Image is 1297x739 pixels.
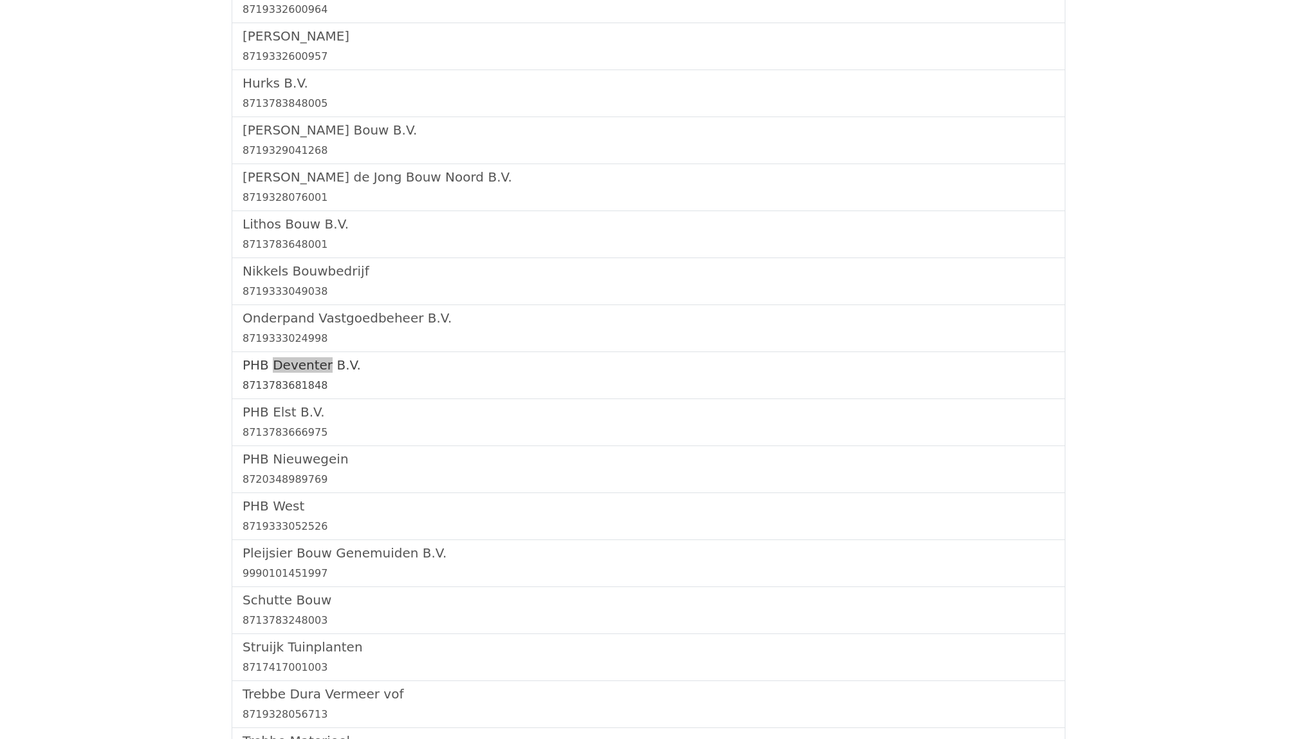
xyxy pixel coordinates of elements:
h5: PHB Elst B.V. [243,404,1054,420]
div: 8713783648001 [243,237,1054,252]
h5: Hurks B.V. [243,75,1054,91]
a: PHB West8719333052526 [243,498,1054,534]
a: Hurks B.V.8713783848005 [243,75,1054,111]
h5: Schutte Bouw [243,592,1054,608]
div: 8719328056713 [243,707,1054,722]
div: 8717417001003 [243,660,1054,675]
div: 8719333052526 [243,519,1054,534]
a: PHB Nieuwegein8720348989769 [243,451,1054,487]
h5: Trebbe Dura Vermeer vof [243,686,1054,702]
div: 8713783248003 [243,613,1054,628]
div: 8713783848005 [243,96,1054,111]
div: 9990101451997 [243,566,1054,581]
a: [PERSON_NAME] de Jong Bouw Noord B.V.8719328076001 [243,169,1054,205]
div: 8719332600964 [243,2,1054,17]
a: Struijk Tuinplanten8717417001003 [243,639,1054,675]
a: Lithos Bouw B.V.8713783648001 [243,216,1054,252]
div: 8713783681848 [243,378,1054,393]
div: 8713783666975 [243,425,1054,440]
a: Schutte Bouw8713783248003 [243,592,1054,628]
h5: PHB Deventer B.V. [243,357,1054,373]
a: Pleijsier Bouw Genemuiden B.V.9990101451997 [243,545,1054,581]
h5: PHB Nieuwegein [243,451,1054,467]
h5: Nikkels Bouwbedrijf [243,263,1054,279]
a: [PERSON_NAME] Bouw B.V.8719329041268 [243,122,1054,158]
a: PHB Deventer B.V.8713783681848 [243,357,1054,393]
h5: [PERSON_NAME] [243,28,1054,44]
h5: PHB West [243,498,1054,514]
h5: [PERSON_NAME] de Jong Bouw Noord B.V. [243,169,1054,185]
div: 8719333024998 [243,331,1054,346]
h5: Lithos Bouw B.V. [243,216,1054,232]
h5: Onderpand Vastgoedbeheer B.V. [243,310,1054,326]
a: Onderpand Vastgoedbeheer B.V.8719333024998 [243,310,1054,346]
div: 8719328076001 [243,190,1054,205]
div: 8719333049038 [243,284,1054,299]
div: 8719329041268 [243,143,1054,158]
h5: [PERSON_NAME] Bouw B.V. [243,122,1054,138]
a: Trebbe Dura Vermeer vof8719328056713 [243,686,1054,722]
div: 8719332600957 [243,49,1054,64]
a: PHB Elst B.V.8713783666975 [243,404,1054,440]
h5: Struijk Tuinplanten [243,639,1054,655]
a: [PERSON_NAME]8719332600957 [243,28,1054,64]
div: 8720348989769 [243,472,1054,487]
a: Nikkels Bouwbedrijf8719333049038 [243,263,1054,299]
h5: Pleijsier Bouw Genemuiden B.V. [243,545,1054,561]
